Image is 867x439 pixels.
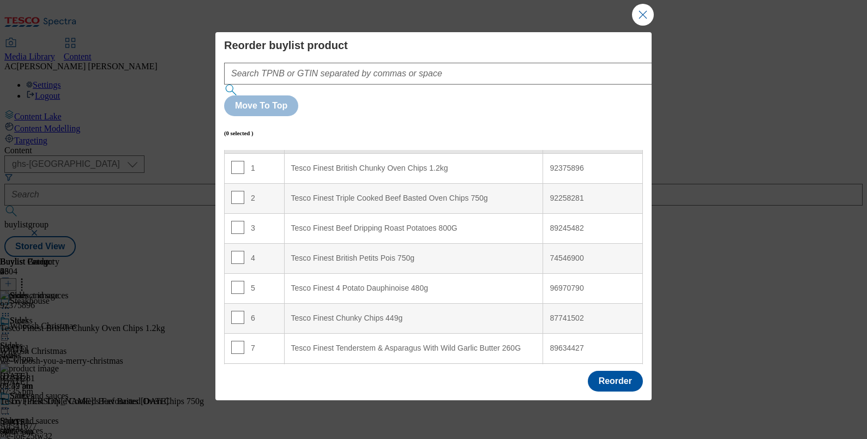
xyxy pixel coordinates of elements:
[550,194,636,203] div: 92258281
[291,194,537,203] div: Tesco Finest Triple Cooked Beef Basted Oven Chips 750g
[215,32,652,400] div: Modal
[550,344,636,353] div: 89634427
[588,371,643,392] button: Reorder
[632,4,654,26] button: Close Modal
[231,281,278,297] div: 5
[224,39,643,52] h4: Reorder buylist product
[291,254,537,263] div: Tesco Finest British Petits Pois 750g
[231,221,278,237] div: 3
[550,254,636,263] div: 74546900
[291,224,537,233] div: Tesco Finest Beef Dripping Roast Potatoes 800G
[550,314,636,323] div: 87741502
[231,251,278,267] div: 4
[224,95,298,116] button: Move To Top
[231,311,278,327] div: 6
[550,284,636,293] div: 96970790
[231,341,278,357] div: 7
[291,164,537,173] div: Tesco Finest British Chunky Oven Chips 1.2kg
[291,284,537,293] div: Tesco Finest 4 Potato Dauphinoise 480g
[224,63,685,85] input: Search TPNB or GTIN separated by commas or space
[224,130,254,136] h6: (0 selected )
[550,164,636,173] div: 92375896
[231,161,278,177] div: 1
[291,344,537,353] div: Tesco Finest Tenderstem & Asparagus With Wild Garlic Butter 260G
[231,191,278,207] div: 2
[550,224,636,233] div: 89245482
[291,314,537,323] div: Tesco Finest Chunky Chips 449g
